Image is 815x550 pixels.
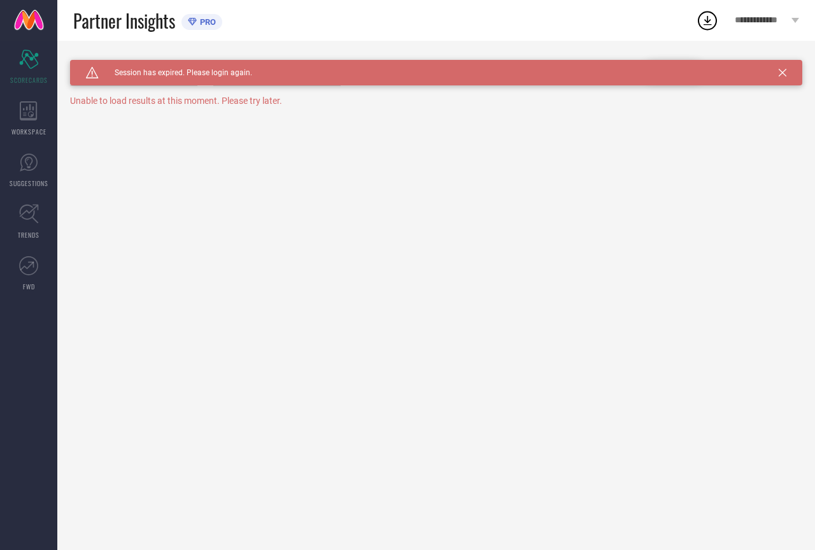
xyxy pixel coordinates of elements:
span: PRO [197,17,216,27]
div: Brand [70,60,197,69]
span: SUGGESTIONS [10,178,48,188]
span: Partner Insights [73,8,175,34]
div: Unable to load results at this moment. Please try later. [70,96,802,106]
span: TRENDS [18,230,39,240]
span: SCORECARDS [10,75,48,85]
span: WORKSPACE [11,127,46,136]
span: Session has expired. Please login again. [99,68,252,77]
div: Open download list [696,9,719,32]
span: FWD [23,282,35,291]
